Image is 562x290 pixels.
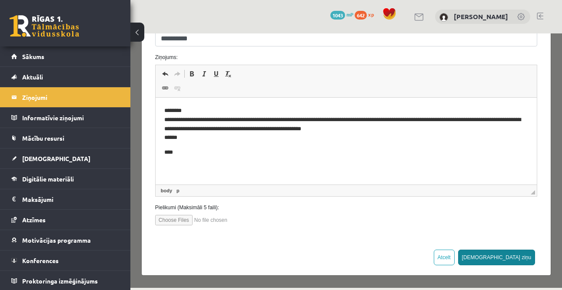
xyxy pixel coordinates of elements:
a: Sākums [11,46,120,66]
label: Ziņojums: [18,20,413,28]
a: Rīgas 1. Tālmācības vidusskola [10,15,79,37]
span: [DEMOGRAPHIC_DATA] [22,155,90,162]
a: Informatīvie ziņojumi [11,108,120,128]
iframe: Bagātinātā teksta redaktors, wiswyg-editor-47434046788420-1758296234-585 [25,64,406,151]
span: mP [346,11,353,18]
a: [PERSON_NAME] [454,12,508,21]
a: 1043 mP [330,11,353,18]
a: Motivācijas programma [11,230,120,250]
span: Aktuāli [22,73,43,81]
span: Konferences [22,257,59,264]
span: xp [368,11,374,18]
a: Pasvītrojums (⌘+U) [80,35,92,46]
a: Atkārtot (⌘+Y) [41,35,53,46]
a: Atcelt (⌘+Z) [29,35,41,46]
a: Maksājumi [11,189,120,209]
span: Proktoringa izmēģinājums [22,277,98,285]
span: Mācību resursi [22,134,64,142]
a: Atsaistīt [41,49,53,60]
span: Digitālie materiāli [22,175,74,183]
span: Mērogot [400,157,405,161]
legend: Informatīvie ziņojumi [22,108,120,128]
a: body elements [29,153,43,161]
img: Anna Leibus [439,13,448,22]
legend: Maksājumi [22,189,120,209]
a: 642 xp [355,11,378,18]
a: Aktuāli [11,67,120,87]
a: Noņemt stilus [92,35,104,46]
span: Motivācijas programma [22,236,91,244]
button: Atcelt [303,216,324,232]
span: 642 [355,11,367,20]
a: Saite (⌘+K) [29,49,41,60]
legend: Ziņojumi [22,87,120,107]
a: Treknraksts (⌘+B) [55,35,67,46]
a: Slīpraksts (⌘+I) [67,35,80,46]
a: Digitālie materiāli [11,169,120,189]
a: [DEMOGRAPHIC_DATA] [11,148,120,168]
span: Sākums [22,53,44,60]
span: 1043 [330,11,345,20]
a: Mācību resursi [11,128,120,148]
a: Konferences [11,250,120,270]
button: [DEMOGRAPHIC_DATA] ziņu [328,216,405,232]
a: p elements [44,153,51,161]
label: Pielikumi (Maksimāli 5 faili): [18,170,413,178]
a: Ziņojumi [11,87,120,107]
a: Atzīmes [11,210,120,230]
span: Atzīmes [22,216,46,224]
